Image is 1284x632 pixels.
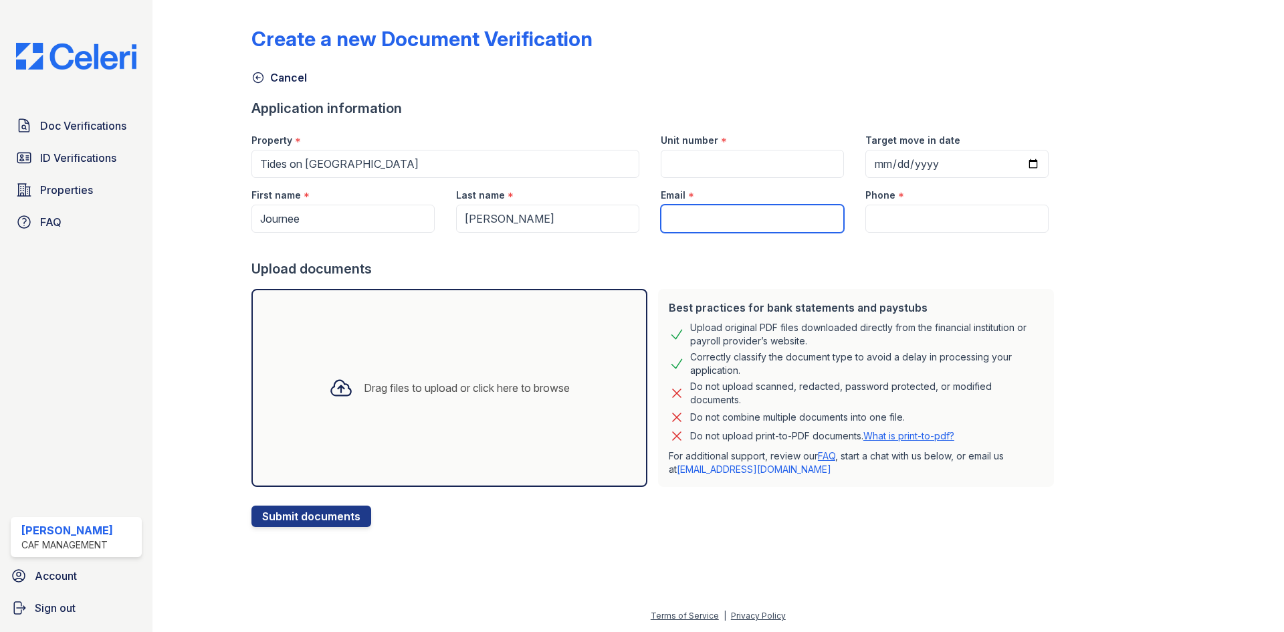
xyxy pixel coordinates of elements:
button: Submit documents [251,506,371,527]
span: ID Verifications [40,150,116,166]
div: Upload original PDF files downloaded directly from the financial institution or payroll provider’... [690,321,1043,348]
span: Properties [40,182,93,198]
label: Property [251,134,292,147]
div: Correctly classify the document type to avoid a delay in processing your application. [690,350,1043,377]
span: Doc Verifications [40,118,126,134]
div: Best practices for bank statements and paystubs [669,300,1043,316]
div: Create a new Document Verification [251,27,593,51]
div: [PERSON_NAME] [21,522,113,538]
a: Terms of Service [651,611,719,621]
span: Sign out [35,600,76,616]
p: Do not upload print-to-PDF documents. [690,429,954,443]
label: Email [661,189,685,202]
label: Unit number [661,134,718,147]
label: Phone [865,189,895,202]
div: Drag files to upload or click here to browse [364,380,570,396]
a: FAQ [818,450,835,461]
a: Account [5,562,147,589]
div: | [724,611,726,621]
a: Cancel [251,70,307,86]
a: FAQ [11,209,142,235]
p: For additional support, review our , start a chat with us below, or email us at [669,449,1043,476]
label: Last name [456,189,505,202]
span: FAQ [40,214,62,230]
a: ID Verifications [11,144,142,171]
div: CAF Management [21,538,113,552]
a: [EMAIL_ADDRESS][DOMAIN_NAME] [677,463,831,475]
img: CE_Logo_Blue-a8612792a0a2168367f1c8372b55b34899dd931a85d93a1a3d3e32e68fde9ad4.png [5,43,147,70]
a: Privacy Policy [731,611,786,621]
div: Upload documents [251,259,1059,278]
div: Do not combine multiple documents into one file. [690,409,905,425]
a: Properties [11,177,142,203]
div: Do not upload scanned, redacted, password protected, or modified documents. [690,380,1043,407]
div: Application information [251,99,1059,118]
label: Target move in date [865,134,960,147]
span: Account [35,568,77,584]
a: Doc Verifications [11,112,142,139]
label: First name [251,189,301,202]
a: What is print-to-pdf? [863,430,954,441]
a: Sign out [5,595,147,621]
